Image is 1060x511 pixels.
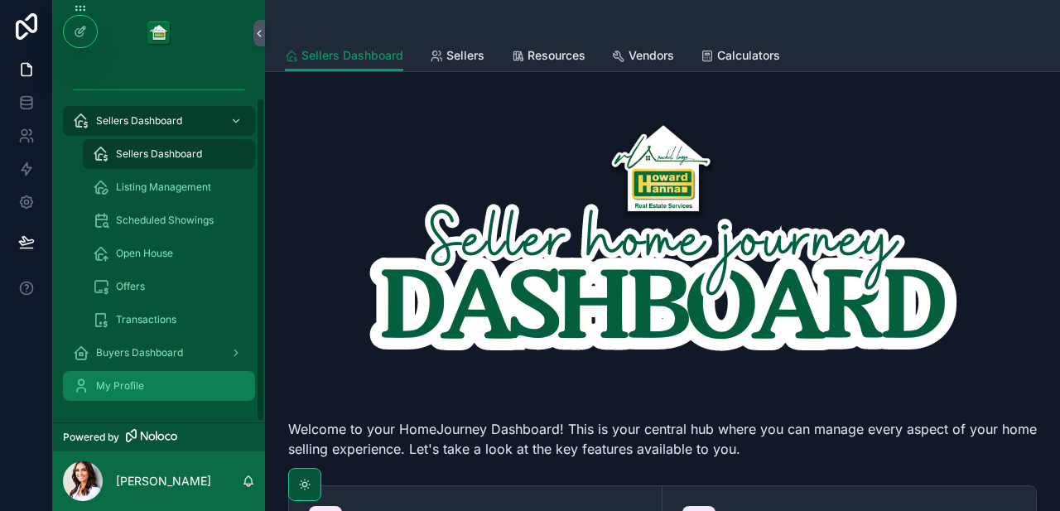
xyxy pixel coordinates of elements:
[63,371,255,401] a: My Profile
[96,346,183,359] span: Buyers Dashboard
[83,172,255,202] a: Listing Management
[116,473,211,489] p: [PERSON_NAME]
[116,181,211,194] span: Listing Management
[301,47,403,64] span: Sellers Dashboard
[83,139,255,169] a: Sellers Dashboard
[63,338,255,368] a: Buyers Dashboard
[116,247,173,260] span: Open House
[116,214,214,227] span: Scheduled Showings
[53,422,265,451] a: Powered by
[612,41,674,74] a: Vendors
[96,114,182,128] span: Sellers Dashboard
[717,47,780,64] span: Calculators
[53,66,265,422] div: scrollable content
[83,305,255,335] a: Transactions
[285,41,403,72] a: Sellers Dashboard
[96,379,144,393] span: My Profile
[430,41,484,74] a: Sellers
[146,20,172,46] img: App logo
[116,280,145,293] span: Offers
[63,431,119,444] span: Powered by
[83,272,255,301] a: Offers
[83,205,255,235] a: Scheduled Showings
[116,313,176,326] span: Transactions
[511,41,585,74] a: Resources
[288,421,1037,457] span: Welcome to your HomeJourney Dashboard! This is your central hub where you can manage every aspect...
[446,47,484,64] span: Sellers
[116,147,202,161] span: Sellers Dashboard
[63,106,255,136] a: Sellers Dashboard
[83,239,255,268] a: Open House
[311,112,1015,373] img: 13983-Seller-App-Header.png
[528,47,585,64] span: Resources
[701,41,780,74] a: Calculators
[629,47,674,64] span: Vendors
